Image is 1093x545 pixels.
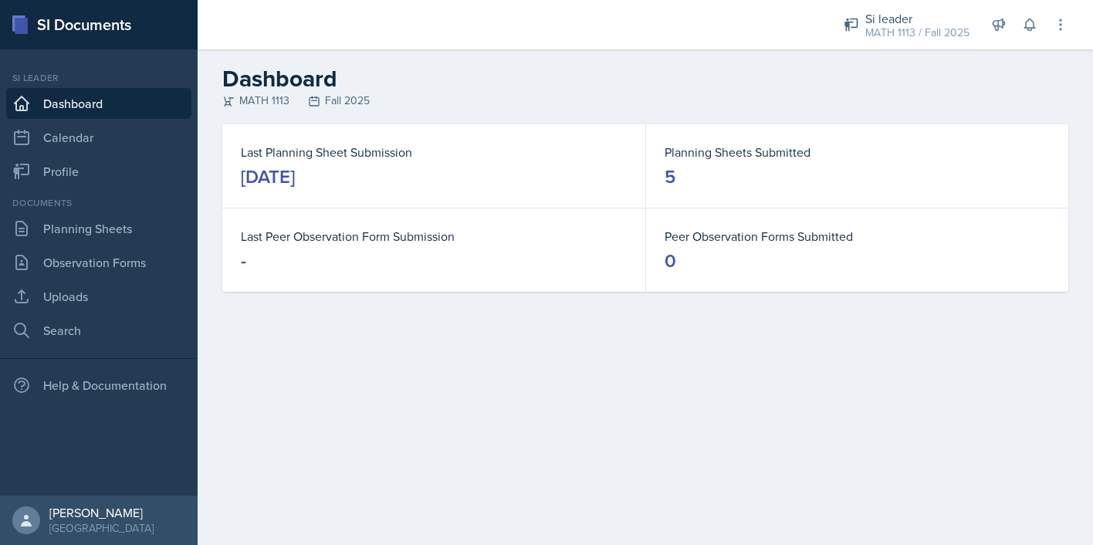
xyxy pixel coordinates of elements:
[6,196,191,210] div: Documents
[49,520,154,536] div: [GEOGRAPHIC_DATA]
[49,505,154,520] div: [PERSON_NAME]
[6,213,191,244] a: Planning Sheets
[6,71,191,85] div: Si leader
[6,122,191,153] a: Calendar
[6,156,191,187] a: Profile
[241,143,627,161] dt: Last Planning Sheet Submission
[6,88,191,119] a: Dashboard
[241,249,246,273] div: -
[6,281,191,312] a: Uploads
[665,227,1050,245] dt: Peer Observation Forms Submitted
[865,25,969,41] div: MATH 1113 / Fall 2025
[6,370,191,401] div: Help & Documentation
[241,164,295,189] div: [DATE]
[665,249,676,273] div: 0
[865,9,969,28] div: Si leader
[222,93,1068,109] div: MATH 1113 Fall 2025
[6,315,191,346] a: Search
[241,227,627,245] dt: Last Peer Observation Form Submission
[665,143,1050,161] dt: Planning Sheets Submitted
[6,247,191,278] a: Observation Forms
[222,65,1068,93] h2: Dashboard
[665,164,675,189] div: 5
